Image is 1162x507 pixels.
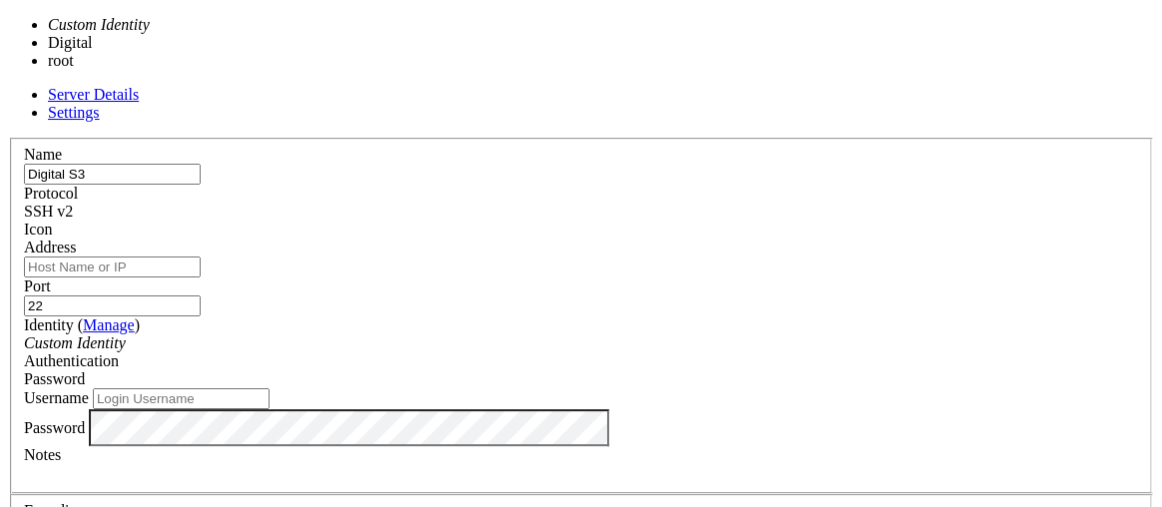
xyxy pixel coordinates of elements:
input: Login Username [93,388,270,409]
div: Custom Identity [24,334,1138,352]
input: Port Number [24,295,201,316]
label: Notes [24,446,61,463]
i: Custom Identity [24,334,126,351]
input: Host Name or IP [24,256,201,277]
li: Digital [48,34,300,52]
label: Username [24,389,89,406]
label: Address [24,239,76,255]
label: Port [24,277,51,294]
a: Server Details [48,86,139,103]
label: Password [24,418,85,435]
label: Authentication [24,352,119,369]
span: SSH v2 [24,203,73,220]
a: Manage [83,316,135,333]
a: Settings [48,104,100,121]
span: ( ) [78,316,140,333]
div: SSH v2 [24,203,1138,221]
span: Password [24,370,85,387]
li: root [48,52,300,70]
label: Identity [24,316,140,333]
div: Password [24,370,1138,388]
i: Custom Identity [48,16,150,33]
label: Name [24,146,62,163]
input: Server Name [24,164,201,185]
label: Protocol [24,185,78,202]
label: Icon [24,221,52,238]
